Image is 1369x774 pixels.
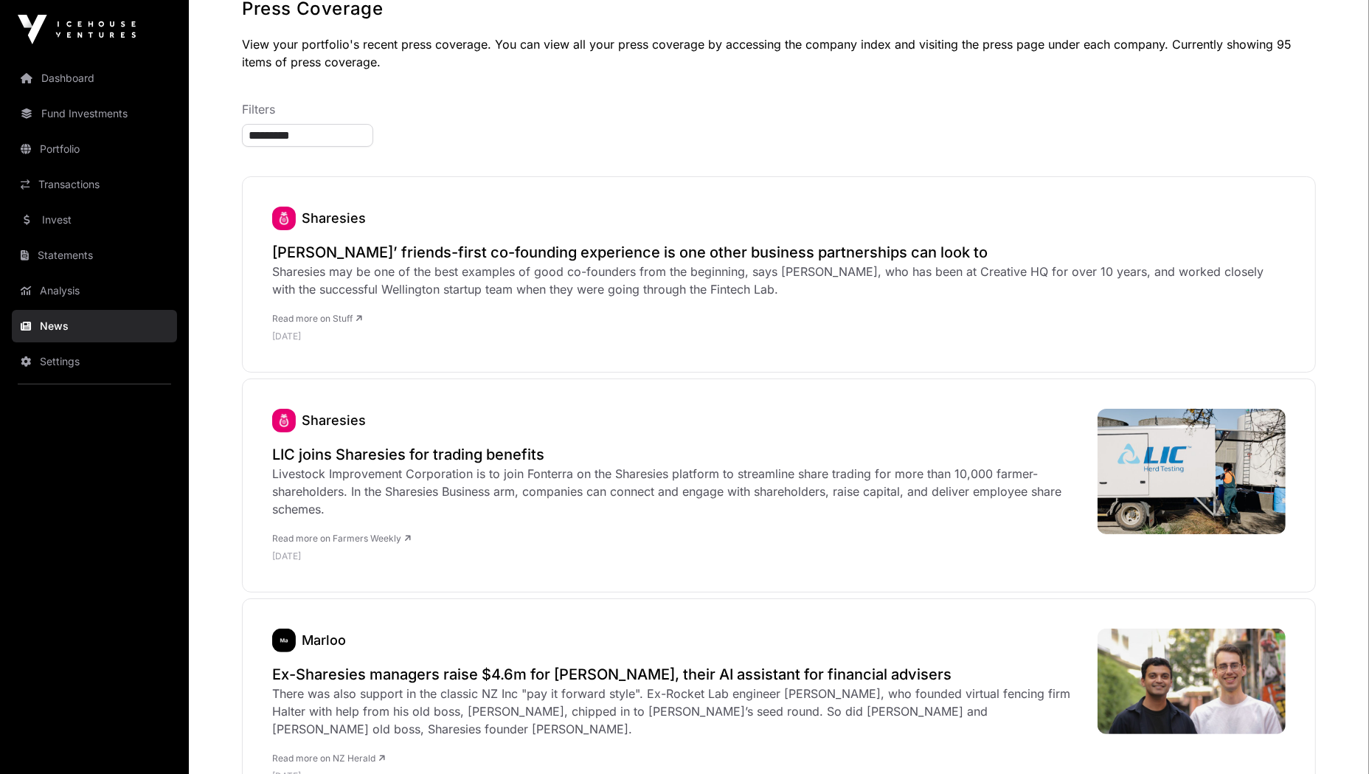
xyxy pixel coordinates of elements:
p: [DATE] [272,331,1286,342]
a: Sharesies [302,210,366,226]
a: Sharesies [302,412,366,428]
a: Read more on NZ Herald [272,753,385,764]
img: sharesies_logo.jpeg [272,409,296,432]
a: Read more on Stuff [272,313,362,324]
p: [DATE] [272,550,1083,562]
a: Sharesies [272,207,296,230]
a: News [12,310,177,342]
a: Statements [12,239,177,272]
iframe: Chat Widget [1295,703,1369,774]
a: Transactions [12,168,177,201]
div: There was also support in the classic NZ Inc "pay it forward style". Ex-Rocket Lab engineer [PERS... [272,685,1083,738]
a: Read more on Farmers Weekly [272,533,411,544]
a: Ex-Sharesies managers raise $4.6m for [PERSON_NAME], their AI assistant for financial advisers [272,664,1083,685]
p: View your portfolio's recent press coverage. You can view all your press coverage by accessing th... [242,35,1316,71]
a: Fund Investments [12,97,177,130]
a: Marloo [272,629,296,652]
a: LIC joins Sharesies for trading benefits [272,444,1083,465]
div: Livestock Improvement Corporation is to join Fonterra on the Sharesies platform to streamline sha... [272,465,1083,518]
img: CZZ353GCIZCLPK5U44CUN5R36Y.jpg [1098,629,1286,734]
div: Sharesies may be one of the best examples of good co-founders from the beginning, says [PERSON_NA... [272,263,1286,298]
a: Marloo [302,632,346,648]
a: Portfolio [12,133,177,165]
img: marloo429.png [272,629,296,652]
a: Sharesies [272,409,296,432]
img: 484176776_1035568341937315_8710553082385032245_n-768x512.jpg [1098,409,1286,534]
img: sharesies_logo.jpeg [272,207,296,230]
p: Filters [242,100,1316,118]
img: Icehouse Ventures Logo [18,15,136,44]
a: Dashboard [12,62,177,94]
a: Analysis [12,274,177,307]
a: Settings [12,345,177,378]
a: Invest [12,204,177,236]
a: [PERSON_NAME]’ friends-first co-founding experience is one other business partnerships can look to [272,242,1286,263]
